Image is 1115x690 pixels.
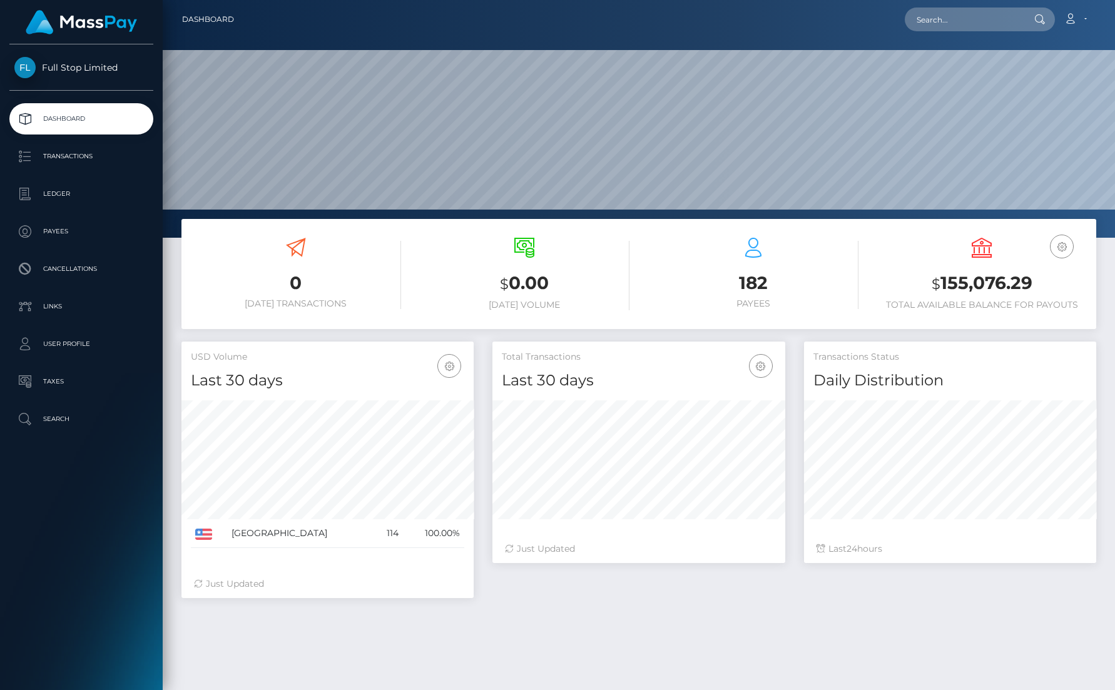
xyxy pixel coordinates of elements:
img: US.png [195,529,212,540]
h5: Transactions Status [813,351,1087,363]
p: Cancellations [14,260,148,278]
p: Ledger [14,185,148,203]
div: Just Updated [505,542,772,556]
p: Payees [14,222,148,241]
a: User Profile [9,328,153,360]
a: Dashboard [182,6,234,33]
td: [GEOGRAPHIC_DATA] [227,519,374,548]
td: 114 [374,519,402,548]
a: Ledger [9,178,153,210]
div: Last hours [817,542,1084,556]
a: Payees [9,216,153,247]
a: Taxes [9,366,153,397]
h6: [DATE] Volume [420,300,630,310]
h3: 155,076.29 [877,271,1087,297]
span: Full Stop Limited [9,62,153,73]
h6: Payees [648,298,858,309]
img: Full Stop Limited [14,57,36,78]
h5: USD Volume [191,351,464,363]
div: Just Updated [194,577,461,591]
a: Dashboard [9,103,153,134]
small: $ [500,275,509,293]
h4: Daily Distribution [813,370,1087,392]
td: 100.00% [403,519,464,548]
p: Links [14,297,148,316]
h6: Total Available Balance for Payouts [877,300,1087,310]
h3: 0.00 [420,271,630,297]
h6: [DATE] Transactions [191,298,401,309]
img: MassPay Logo [26,10,137,34]
p: Taxes [14,372,148,391]
p: Transactions [14,147,148,166]
h3: 0 [191,271,401,295]
a: Cancellations [9,253,153,285]
h4: Last 30 days [502,370,775,392]
h5: Total Transactions [502,351,775,363]
h4: Last 30 days [191,370,464,392]
span: 24 [847,543,857,554]
small: $ [932,275,940,293]
a: Transactions [9,141,153,172]
input: Search... [905,8,1022,31]
a: Search [9,403,153,435]
p: Search [14,410,148,429]
a: Links [9,291,153,322]
p: User Profile [14,335,148,353]
p: Dashboard [14,109,148,128]
h3: 182 [648,271,858,295]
